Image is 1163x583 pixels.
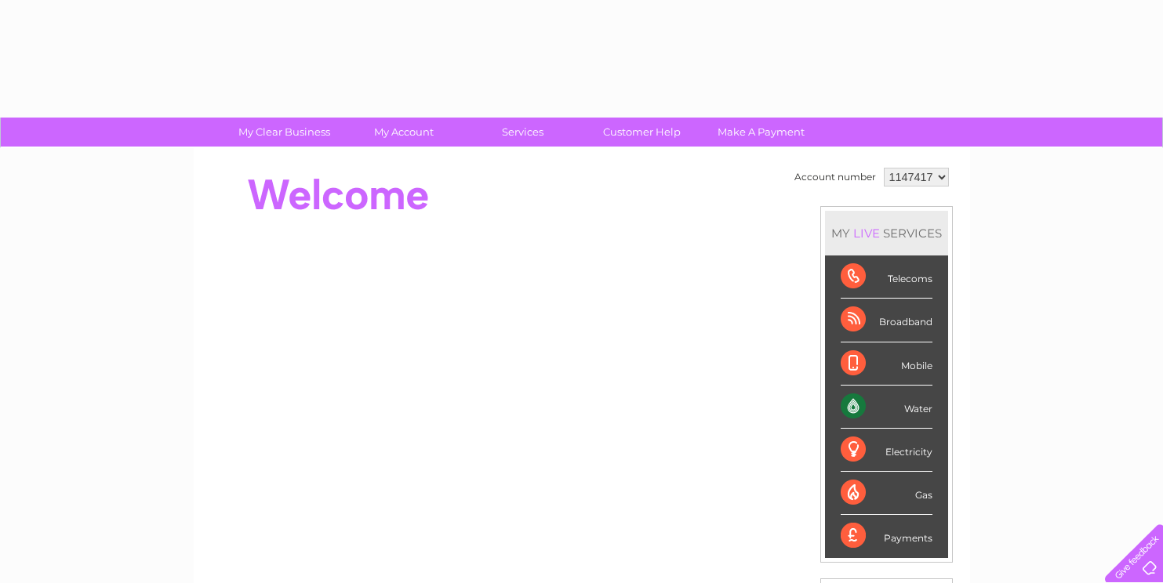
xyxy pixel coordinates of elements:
div: Telecoms [841,255,932,299]
div: MY SERVICES [825,211,948,255]
div: Payments [841,515,932,557]
div: Water [841,386,932,429]
div: LIVE [850,226,883,241]
td: Account number [790,164,880,190]
a: Customer Help [577,118,707,147]
div: Electricity [841,429,932,472]
div: Gas [841,472,932,515]
a: My Clear Business [220,118,349,147]
a: My Account [339,118,468,147]
div: Broadband [841,299,932,342]
a: Services [458,118,587,147]
a: Make A Payment [696,118,826,147]
div: Mobile [841,342,932,386]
